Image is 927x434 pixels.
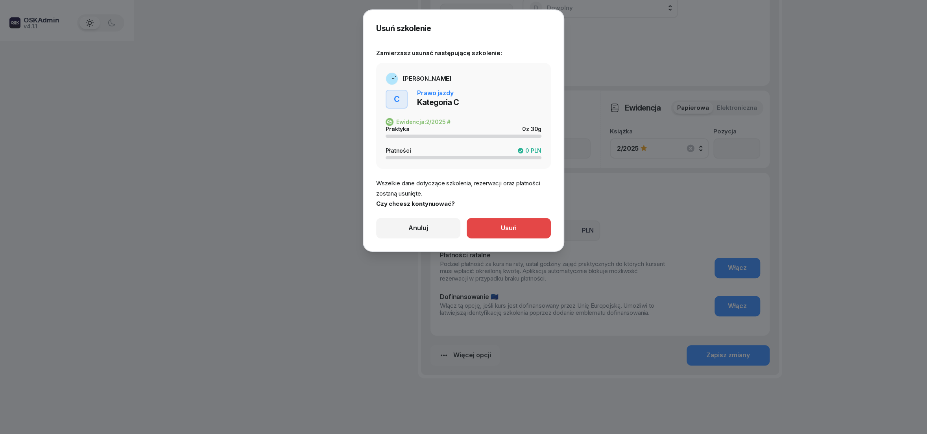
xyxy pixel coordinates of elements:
div: Usuń [501,223,517,233]
button: Anuluj [376,218,460,238]
h2: Usuń szkolenie [376,23,551,34]
button: Usuń [467,218,551,238]
div: Zamierzasz usunać następującę szkolenie: [376,39,551,58]
div: Ewidencja: [396,118,451,125]
span: 2/2025 # [426,118,451,125]
div: 0 PLN [517,147,541,154]
div: Płatności [386,147,416,154]
div: Kategoria C [417,96,459,109]
span: Praktyka [386,126,410,132]
button: C [386,90,408,109]
div: C [391,92,403,106]
div: Prawo jazdy [417,90,453,96]
div: 0 z 30g [522,126,541,132]
div: Wszelkie dane dotyczące szkolenia, rezerwacji oraz płatności zostaną usunięte. [376,178,551,198]
div: [PERSON_NAME] [403,76,451,81]
div: Czy chcesz kontynuować? [376,199,551,209]
div: Anuluj [408,223,428,233]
